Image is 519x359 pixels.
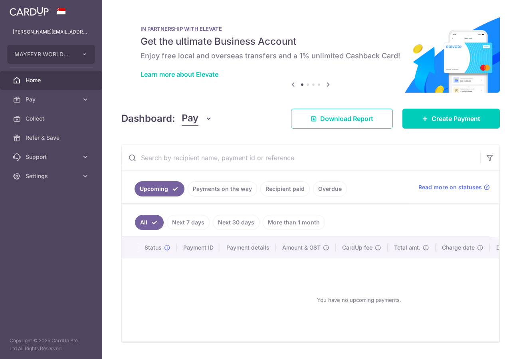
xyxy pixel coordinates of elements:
a: All [135,215,164,230]
img: CardUp [10,6,49,16]
span: Download Report [320,114,373,123]
p: IN PARTNERSHIP WITH ELEVATE [141,26,481,32]
th: Payment details [220,237,276,258]
span: Pay [182,111,198,126]
a: Learn more about Elevate [141,70,218,78]
a: Payments on the way [188,181,257,196]
a: Next 30 days [213,215,259,230]
a: Read more on statuses [418,183,490,191]
span: Status [145,244,162,252]
h4: Dashboard: [121,111,175,126]
a: Next 7 days [167,215,210,230]
span: Collect [26,115,78,123]
span: CardUp fee [342,244,372,252]
a: Overdue [313,181,347,196]
button: MAYFEYR WORLDWIDE PTE. LTD. [7,45,95,64]
a: Recipient paid [260,181,310,196]
span: Read more on statuses [418,183,482,191]
input: Search by recipient name, payment id or reference [122,145,480,171]
a: More than 1 month [263,215,325,230]
button: Pay [182,111,212,126]
th: Payment ID [177,237,220,258]
a: Download Report [291,109,393,129]
span: Pay [26,95,78,103]
span: Total amt. [394,244,420,252]
span: Charge date [442,244,475,252]
img: Renovation banner [121,13,500,93]
span: Settings [26,172,78,180]
span: Create Payment [432,114,480,123]
h6: Enjoy free local and overseas transfers and a 1% unlimited Cashback Card! [141,51,481,61]
span: Refer & Save [26,134,78,142]
span: Amount & GST [282,244,321,252]
span: Support [26,153,78,161]
a: Upcoming [135,181,184,196]
span: Home [26,76,78,84]
p: [PERSON_NAME][EMAIL_ADDRESS][DOMAIN_NAME] [13,28,89,36]
h5: Get the ultimate Business Account [141,35,481,48]
a: Create Payment [402,109,500,129]
span: MAYFEYR WORLDWIDE PTE. LTD. [14,50,73,58]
